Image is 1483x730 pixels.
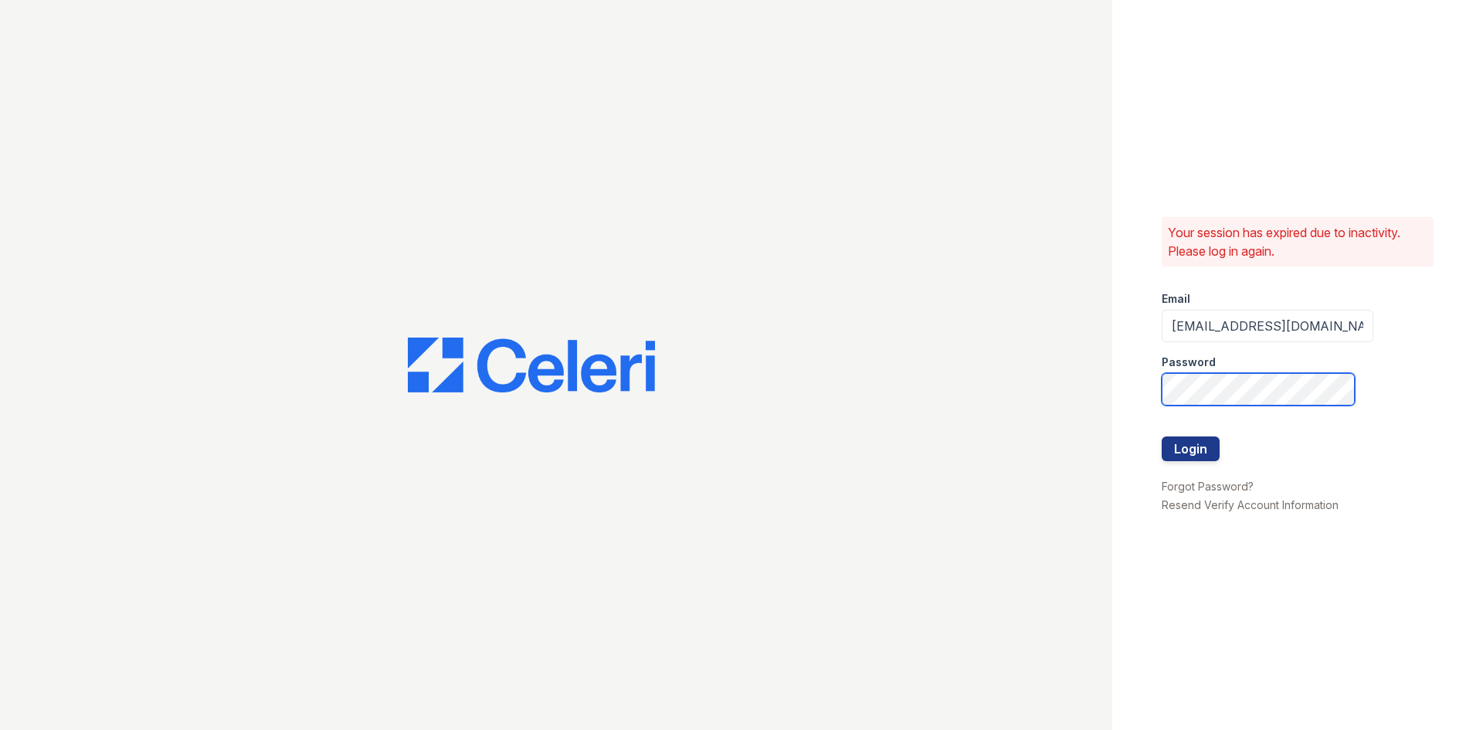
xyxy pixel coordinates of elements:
[1162,480,1254,493] a: Forgot Password?
[1162,291,1190,307] label: Email
[1162,355,1216,370] label: Password
[1162,436,1220,461] button: Login
[1162,498,1339,511] a: Resend Verify Account Information
[408,338,655,393] img: CE_Logo_Blue-a8612792a0a2168367f1c8372b55b34899dd931a85d93a1a3d3e32e68fde9ad4.png
[1168,223,1427,260] p: Your session has expired due to inactivity. Please log in again.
